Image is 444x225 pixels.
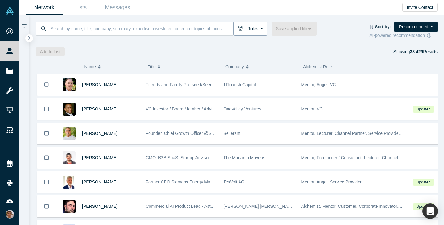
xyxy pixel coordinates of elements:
[224,82,256,87] span: 1Flourish Capital
[225,60,297,73] button: Company
[146,131,226,136] span: Founder, Chief Growth Officer @Sellerant
[63,200,76,213] img: Richard Svinkin's Profile Image
[37,147,56,168] button: Bookmark
[272,22,317,36] button: Save applied filters
[224,131,240,136] span: Sellerant
[63,0,99,15] a: Lists
[82,82,117,87] a: [PERSON_NAME]
[301,106,323,111] span: Mentor, VC
[233,22,267,36] button: Roles
[413,203,434,210] span: Updated
[224,179,245,184] span: TesVolt AG
[402,3,438,12] button: Invite Contact
[394,22,438,32] button: Recommended
[146,106,218,111] span: VC Investor / Board Member / Advisor
[369,32,438,39] div: AI-powered recommendation
[37,171,56,193] button: Bookmark
[413,106,434,113] span: Updated
[301,82,336,87] span: Mentor, Angel, VC
[224,106,261,111] span: OneValley Ventures
[82,179,117,184] a: [PERSON_NAME]
[26,0,63,15] a: Network
[224,155,265,160] span: The Monarch Mavens
[225,60,244,73] span: Company
[148,60,156,73] span: Title
[82,204,117,209] a: [PERSON_NAME]
[224,204,310,209] span: [PERSON_NAME] [PERSON_NAME] Capital
[6,6,14,15] img: Alchemist Vault Logo
[99,0,136,15] a: Messages
[146,155,347,160] span: CMO. B2B SaaS. Startup Advisor. Non-Profit Leader. TEDx Speaker. Founding LP at How Women Invest.
[37,196,56,217] button: Bookmark
[50,21,233,36] input: Search by name, title, company, summary, expertise, investment criteria or topics of focus
[146,82,257,87] span: Friends and Family/Pre-seed/Seed Angel and VC Investor
[393,47,438,56] div: Showing
[84,60,96,73] span: Name
[63,78,76,91] img: David Lane's Profile Image
[303,64,332,69] span: Alchemist Role
[37,123,56,144] button: Bookmark
[63,176,76,189] img: Ralf Christian's Profile Image
[82,155,117,160] a: [PERSON_NAME]
[6,210,14,219] img: Mikhail Baklanov's Account
[36,47,65,56] button: Add to List
[410,49,438,54] span: Results
[375,24,391,29] strong: Sort by:
[63,127,76,140] img: Kenan Rappuchi's Profile Image
[148,60,219,73] button: Title
[413,179,434,186] span: Updated
[146,204,375,209] span: Commercial AI Product Lead - Astellas & Angel Investor - [PERSON_NAME] [PERSON_NAME] Capital, Alc...
[37,98,56,120] button: Bookmark
[410,49,423,54] strong: 38 429
[301,179,362,184] span: Mentor, Angel, Service Provider
[37,74,56,95] button: Bookmark
[82,131,117,136] a: [PERSON_NAME]
[63,103,76,116] img: Juan Scarlett's Profile Image
[84,60,141,73] button: Name
[63,151,76,164] img: Sonya Pelia's Profile Image
[82,106,117,111] a: [PERSON_NAME]
[146,179,278,184] span: Former CEO Siemens Energy Management Division of SIEMENS AG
